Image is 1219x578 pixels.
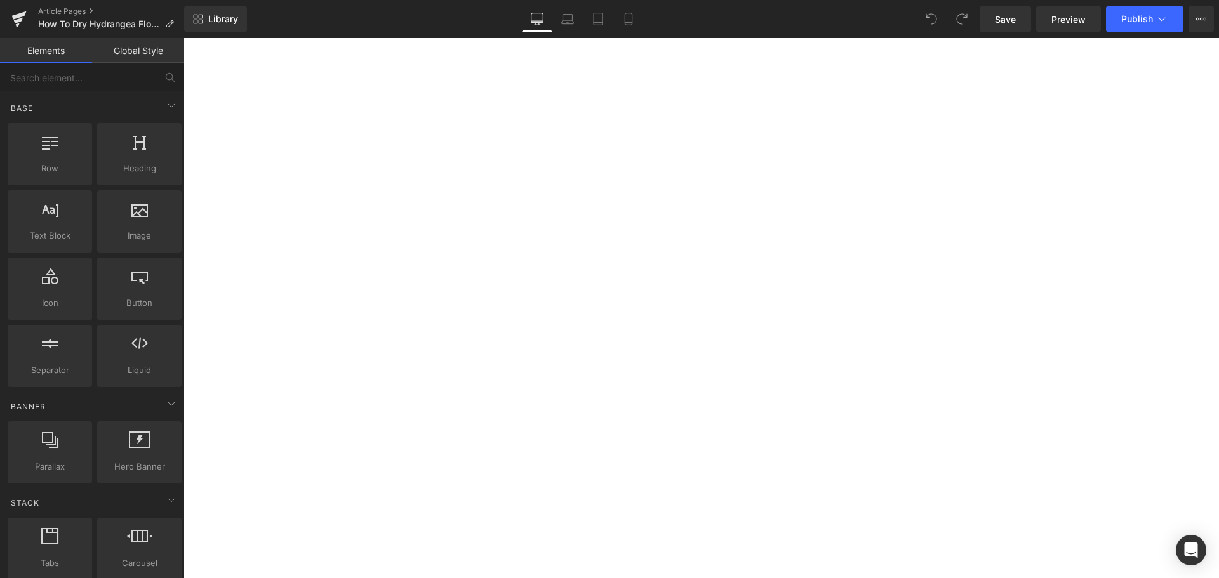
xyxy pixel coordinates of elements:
span: Heading [101,162,178,175]
span: Banner [10,400,47,412]
span: Button [101,296,178,310]
span: Preview [1051,13,1086,26]
span: Hero Banner [101,460,178,473]
span: Stack [10,497,41,509]
div: Open Intercom Messenger [1176,535,1206,565]
span: Icon [11,296,88,310]
button: More [1189,6,1214,32]
a: Article Pages [38,6,184,16]
a: Mobile [613,6,644,32]
span: Parallax [11,460,88,473]
span: Tabs [11,556,88,570]
span: Image [101,229,178,242]
span: Separator [11,364,88,377]
span: Liquid [101,364,178,377]
span: Carousel [101,556,178,570]
button: Redo [949,6,975,32]
span: Library [208,13,238,25]
span: Text Block [11,229,88,242]
span: How To Dry Hydrangea Flowers In 3 Easy Steps [38,19,160,29]
a: Laptop [552,6,583,32]
span: Base [10,102,34,114]
button: Undo [919,6,944,32]
a: New Library [184,6,247,32]
button: Publish [1106,6,1183,32]
span: Publish [1121,14,1153,24]
span: Row [11,162,88,175]
span: Save [995,13,1016,26]
a: Preview [1036,6,1101,32]
a: Desktop [522,6,552,32]
a: Global Style [92,38,184,63]
a: Tablet [583,6,613,32]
